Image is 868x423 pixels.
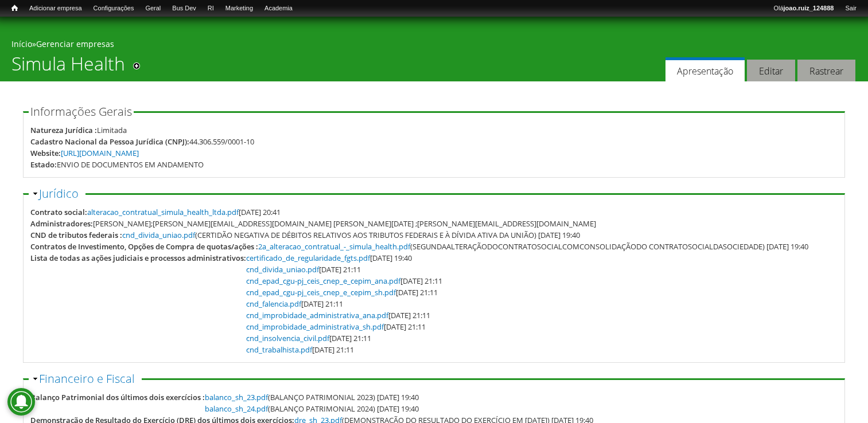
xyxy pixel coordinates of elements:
span: [DATE] 21:11 [246,287,438,297]
div: Balanço Patrimonial dos últimos dois exercícios : [30,391,205,403]
span: [DATE] 21:11 [246,333,371,343]
a: Olájoao.ruiz_124888 [768,3,839,14]
a: cnd_divida_uniao.pdf [246,264,319,275]
a: Sair [839,3,862,14]
a: 2a_alteracao_contratual_-_simula_health.pdf [258,241,410,252]
span: [DATE] 21:11 [246,344,354,355]
div: » [11,38,857,53]
a: Financeiro e Fiscal [39,371,135,386]
div: [PERSON_NAME];[PERSON_NAME][EMAIL_ADDRESS][DOMAIN_NAME] [PERSON_NAME][DATE] ;[PERSON_NAME][EMAIL_... [93,218,596,229]
div: Lista de todas as ações judiciais e processos administrativos: [30,252,246,264]
a: Início [11,38,32,49]
div: Cadastro Nacional da Pessoa Jurídica (CNPJ): [30,136,189,147]
div: Limitada [97,124,127,136]
a: cnd_trabalhista.pdf [246,344,312,355]
div: Natureza Jurídica : [30,124,97,136]
a: balanco_sh_24.pdf [205,404,268,414]
a: Jurídico [39,186,79,201]
a: Adicionar empresa [24,3,88,14]
div: Contrato social: [30,206,87,218]
a: cnd_epad_cgu-pj_ceis_cnep_e_cepim_ana.pdf [246,276,400,286]
a: Configurações [88,3,140,14]
a: Academia [259,3,298,14]
strong: joao.ruiz_124888 [784,5,834,11]
span: (BALANÇO PATRIMONIAL 2023) [DATE] 19:40 [205,392,419,402]
a: cnd_falencia.pdf [246,299,301,309]
a: cnd_insolvencia_civil.pdf [246,333,329,343]
span: (BALANÇO PATRIMONIAL 2024) [DATE] 19:40 [205,404,419,414]
div: Administradores: [30,218,93,229]
a: Rastrear [797,60,855,82]
a: Editar [747,60,795,82]
a: Marketing [220,3,259,14]
a: Apresentação [665,57,745,82]
a: Início [6,3,24,14]
a: cnd_improbidade_administrativa_ana.pdf [246,310,388,320]
a: Bus Dev [166,3,202,14]
span: [DATE] 21:11 [246,310,430,320]
a: cnd_epad_cgu-pj_ceis_cnep_e_cepim_sh.pdf [246,287,396,297]
div: CND de tributos federais : [30,229,122,241]
a: [URL][DOMAIN_NAME] [61,148,139,158]
span: [DATE] 21:11 [246,264,361,275]
div: 44.306.559/0001-10 [189,136,254,147]
span: Início [11,4,18,12]
a: balanco_sh_23.pdf [205,392,268,402]
span: (SEGUNDAALTERAÇÃODOCONTRATOSOCIALCOMCONSOLIDAÇÃODO CONTRATOSOCIALDASOCIEDADE) [DATE] 19:40 [258,241,808,252]
a: cnd_improbidade_administrativa_sh.pdf [246,322,384,332]
a: Geral [139,3,166,14]
a: alteracao_contratual_simula_health_ltda.pdf [87,207,239,217]
span: [DATE] 21:11 [246,276,442,286]
span: [DATE] 20:41 [87,207,281,217]
span: [DATE] 21:11 [246,299,343,309]
span: Informações Gerais [30,104,132,119]
a: certificado_de_regularidade_fgts.pdf [246,253,370,263]
div: ENVIO DE DOCUMENTOS EM ANDAMENTO [57,159,204,170]
a: cnd_divida_uniao.pdf [122,230,195,240]
span: [DATE] 21:11 [246,322,426,332]
a: Gerenciar empresas [36,38,114,49]
a: RI [202,3,220,14]
div: Website: [30,147,61,159]
span: [DATE] 19:40 [246,253,412,263]
h1: Simula Health [11,53,125,81]
span: (CERTIDÃO NEGATIVA DE DÉBITOS RELATIVOS AOS TRIBUTOS FEDERAIS E À DÍVIDA ATIVA DA UNIÃO) [DATE] 1... [122,230,580,240]
div: Estado: [30,159,57,170]
div: Contratos de Investimento, Opções de Compra de quotas/ações : [30,241,258,252]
